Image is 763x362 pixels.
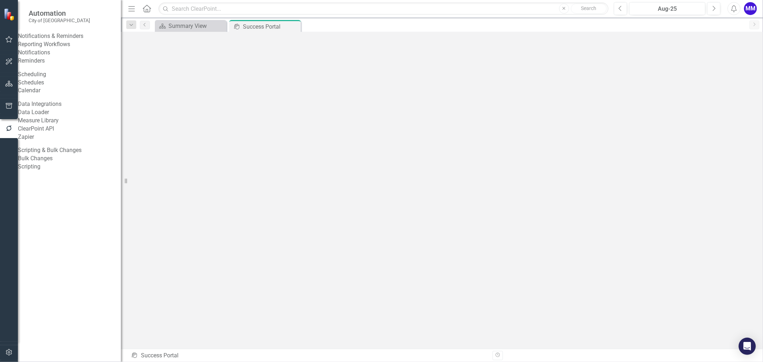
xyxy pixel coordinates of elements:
a: Data Loader [18,108,121,117]
a: ClearPoint API [18,125,121,133]
div: Success Portal [243,22,299,31]
a: Measure Library [18,117,121,125]
a: Calendar [18,87,121,95]
img: ClearPoint Strategy [4,8,16,20]
small: City of [GEOGRAPHIC_DATA] [29,18,90,23]
div: Notifications & Reminders [18,32,83,40]
iframe: Success Portal [121,32,763,349]
a: Scripting [18,163,121,171]
a: Bulk Changes [18,155,121,163]
span: Automation [29,9,90,18]
button: Aug-25 [629,2,705,15]
a: Summary View [157,21,225,30]
input: Search ClearPoint... [158,3,608,15]
div: Scripting & Bulk Changes [18,146,82,155]
div: Summary View [168,21,225,30]
a: Schedules [18,79,121,87]
span: Search [581,5,596,11]
a: Reminders [18,57,121,65]
a: Zapier [18,133,121,141]
a: Notifications [18,49,121,57]
div: Aug-25 [632,5,703,13]
a: Reporting Workflows [18,40,121,49]
button: Search [571,4,607,14]
button: MM [744,2,757,15]
div: Scheduling [18,70,46,79]
div: Open Intercom Messenger [739,338,756,355]
div: Data Integrations [18,100,62,108]
div: Success Portal [131,352,181,360]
